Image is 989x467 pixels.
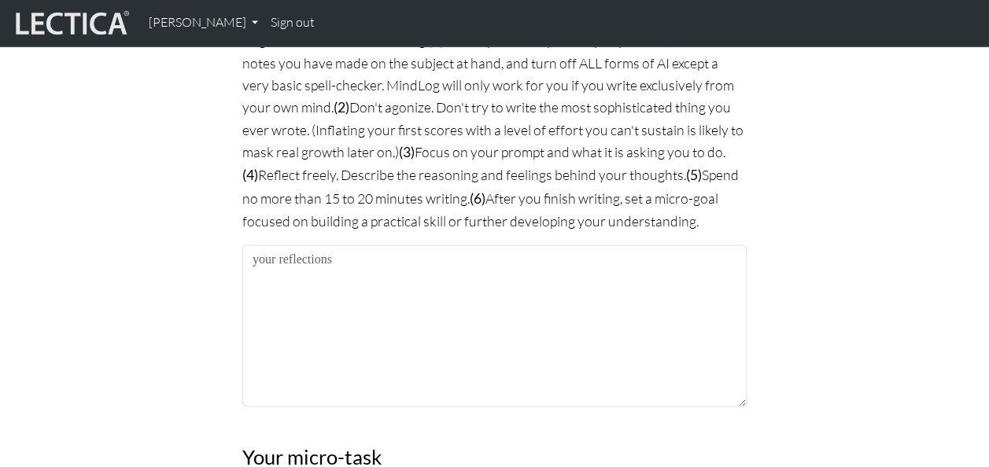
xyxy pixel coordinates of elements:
[334,99,349,116] strong: (2)
[399,144,415,160] strong: (3)
[428,32,444,49] strong: (1)
[242,167,258,183] strong: (4)
[142,6,264,39] a: [PERSON_NAME]
[686,167,702,183] strong: (5)
[264,6,321,39] a: Sign out
[242,29,747,232] p: To get the most out of MindLog, before you write, put away any articles, videos or notes you have...
[470,190,485,207] strong: (6)
[12,8,130,38] img: lecticalive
